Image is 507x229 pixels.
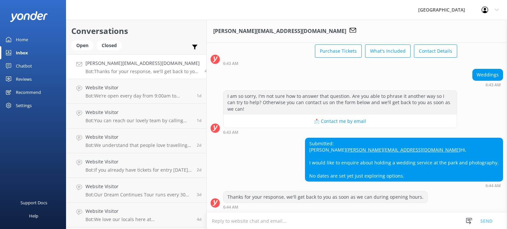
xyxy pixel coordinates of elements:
p: Bot: We love our locals here at [GEOGRAPHIC_DATA]. Although we don't have an official local's rat... [85,216,192,222]
div: Submitted: [PERSON_NAME] Hi, I would like to enquire about holding a wedding service at the park ... [305,138,503,182]
h4: Website Visitor [85,84,192,91]
span: Sep 10 2025 02:15pm (UTC +10:00) Australia/Brisbane [197,142,201,148]
a: Website VisitorBot:If you already have tickets for entry [DATE], you don't need to book the day v... [66,153,206,178]
div: Closed [97,41,122,50]
button: Purchase Tickets [315,44,362,58]
button: What's Included [365,44,411,58]
p: Bot: You can reach our lovely team by calling [PHONE_NUMBER] or emailing [EMAIL_ADDRESS][DOMAIN_N... [85,118,192,124]
strong: 6:43 AM [486,83,501,87]
div: Weddings [473,69,503,80]
strong: 6:44 AM [223,205,238,209]
p: Bot: We understand that people love travelling with their furry friends – so do we! But unfortuna... [85,142,192,148]
div: Sep 13 2025 06:43am (UTC +10:00) Australia/Brisbane [223,61,457,66]
div: Sep 13 2025 06:43am (UTC +10:00) Australia/Brisbane [223,130,457,134]
span: Sep 09 2025 11:47am (UTC +10:00) Australia/Brisbane [197,192,201,197]
h3: [PERSON_NAME][EMAIL_ADDRESS][DOMAIN_NAME] [213,27,346,36]
span: Sep 13 2025 06:44am (UTC +10:00) Australia/Brisbane [205,68,210,74]
div: Chatbot [16,59,32,72]
span: Sep 10 2025 12:58pm (UTC +10:00) Australia/Brisbane [197,167,201,173]
strong: 6:43 AM [223,62,238,66]
p: Bot: If you already have tickets for entry [DATE], you don't need to book the day visit separatel... [85,167,192,173]
div: Inbox [16,46,28,59]
a: Website VisitorBot:Our Dream Continues Tour runs every 30 minutes from 9:30am to 4:30pm daily - n... [66,178,206,203]
div: Help [29,209,38,222]
div: Sep 13 2025 06:44am (UTC +10:00) Australia/Brisbane [305,183,503,188]
span: Sep 12 2025 10:30am (UTC +10:00) Australia/Brisbane [197,93,201,99]
a: Website VisitorBot:We’re open every day from 9:00am to 7:30pm, giving you plenty of time to explo... [66,79,206,104]
button: Contact Details [414,44,457,58]
a: Website VisitorBot:We love our locals here at [GEOGRAPHIC_DATA]. Although we don't have an offici... [66,203,206,227]
button: 📩 Contact me by email [223,115,457,128]
h2: Conversations [71,25,201,37]
div: I am so sorry, I'm not sure how to answer that question. Are you able to phrase it another way so... [223,91,457,115]
div: Thanks for your response, we'll get back to you as soon as we can during opening hours. [223,191,427,203]
div: Sep 13 2025 06:43am (UTC +10:00) Australia/Brisbane [472,82,503,87]
a: Closed [97,42,125,49]
p: Bot: Thanks for your response, we'll get back to you as soon as we can during opening hours. [85,69,200,74]
a: Website VisitorBot:You can reach our lovely team by calling [PHONE_NUMBER] or emailing [EMAIL_ADD... [66,104,206,129]
div: Home [16,33,28,46]
span: Sep 12 2025 07:10am (UTC +10:00) Australia/Brisbane [197,118,201,123]
h4: [PERSON_NAME][EMAIL_ADDRESS][DOMAIN_NAME] [85,60,200,67]
p: Bot: We’re open every day from 9:00am to 7:30pm, giving you plenty of time to explore and enjoy t... [85,93,192,99]
h4: Website Visitor [85,109,192,116]
a: [PERSON_NAME][EMAIL_ADDRESS][DOMAIN_NAME]Bot:Thanks for your response, we'll get back to you as s... [66,54,206,79]
div: Reviews [16,72,32,86]
span: Sep 08 2025 05:51pm (UTC +10:00) Australia/Brisbane [197,216,201,222]
a: [PERSON_NAME][EMAIL_ADDRESS][DOMAIN_NAME] [346,147,460,153]
h4: Website Visitor [85,183,192,190]
strong: 6:44 AM [486,184,501,188]
div: Support Docs [20,196,47,209]
h4: Website Visitor [85,133,192,141]
strong: 6:43 AM [223,130,238,134]
a: Open [71,42,97,49]
div: Sep 13 2025 06:44am (UTC +10:00) Australia/Brisbane [223,205,428,209]
div: Settings [16,99,32,112]
div: Recommend [16,86,41,99]
a: Website VisitorBot:We understand that people love travelling with their furry friends – so do we!... [66,129,206,153]
p: Bot: Our Dream Continues Tour runs every 30 minutes from 9:30am to 4:30pm daily - no booking need... [85,192,192,198]
div: Open [71,41,93,50]
img: yonder-white-logo.png [10,11,48,22]
h4: Website Visitor [85,158,192,165]
h4: Website Visitor [85,208,192,215]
